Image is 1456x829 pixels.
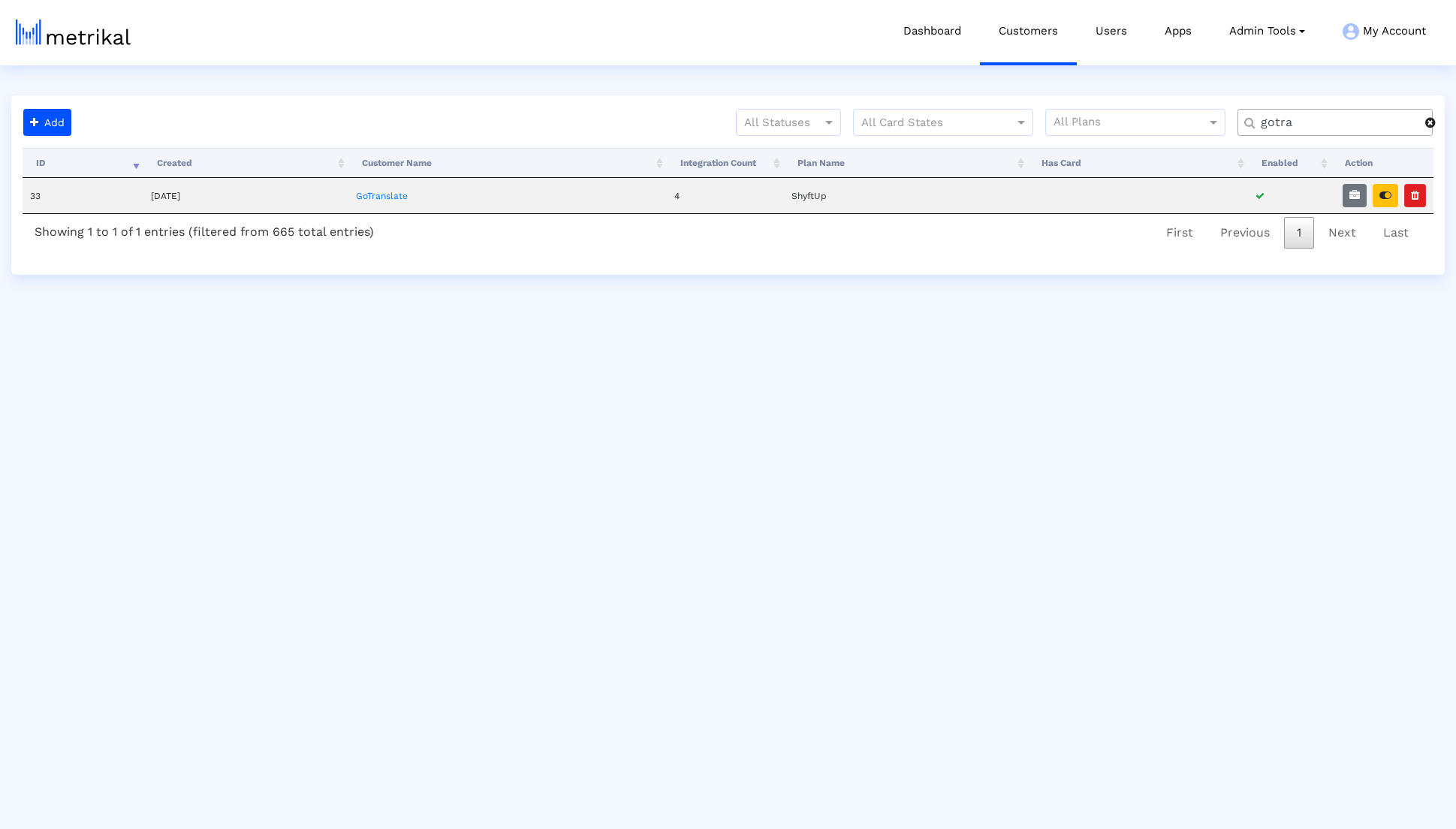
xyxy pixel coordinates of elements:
[1250,115,1425,131] input: Customer Name
[1054,113,1209,133] input: All Plans
[143,148,348,178] th: Created: activate to sort column ascending
[1284,217,1314,249] a: 1
[143,178,348,213] td: [DATE]
[23,214,386,245] div: Showing 1 to 1 of 1 entries (filtered from 665 total entries)
[1248,148,1331,178] th: Enabled: activate to sort column ascending
[861,113,998,133] input: All Card States
[1331,148,1433,178] th: Action
[1370,217,1421,249] a: Last
[23,109,71,136] button: Add
[348,148,667,178] th: Customer Name: activate to sort column ascending
[1316,217,1369,249] a: Next
[784,148,1028,178] th: Plan Name: activate to sort column ascending
[23,178,143,213] td: 33
[667,148,784,178] th: Integration Count: activate to sort column ascending
[667,178,784,213] td: 4
[1028,148,1248,178] th: Has Card: activate to sort column ascending
[1343,23,1359,40] img: my-account-menu-icon.png
[16,20,131,45] img: metrical-logo-light.png
[356,191,408,201] a: GoTranslate
[1153,217,1206,249] a: First
[784,178,1028,213] td: ShyftUp
[23,148,143,178] th: ID: activate to sort column ascending
[1207,217,1283,249] a: Previous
